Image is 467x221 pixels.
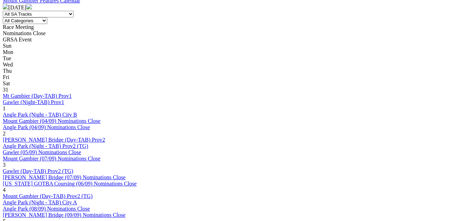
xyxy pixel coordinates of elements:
[3,93,72,99] a: Mt Gambier (Day-TAB) Prov1
[3,162,6,168] span: 3
[3,4,464,11] div: [DATE]
[3,43,464,49] div: Sun
[3,37,464,43] div: GRSA Event
[3,187,6,193] span: 4
[26,4,32,9] img: chevron-right-pager-white.svg
[3,181,137,187] a: [US_STATE] GOTBA Coursing (06/09) Nominations Close
[3,206,90,212] a: Angle Park (08/09) Nominations Close
[3,193,92,199] a: Mount Gambier (Day-TAB) Prov2 (TG)
[3,137,105,143] a: [PERSON_NAME] Bridge (Day-TAB) Prov2
[3,112,77,118] a: Angle Park (Night - TAB) City B
[3,68,464,74] div: Thu
[3,80,464,87] div: Sat
[3,143,88,149] a: Angle Park (Night - TAB) Prov2 (TG)
[3,174,126,180] a: [PERSON_NAME] Bridge (07/09) Nominations Close
[3,99,64,105] a: Gawler (Night-TAB) Prov1
[3,4,8,9] img: chevron-left-pager-white.svg
[3,105,6,111] span: 1
[3,55,464,62] div: Tue
[3,168,73,174] a: Gawler (Day-TAB) Prov2 (TG)
[3,30,464,37] div: Nominations Close
[3,199,77,205] a: Angle Park (Night - TAB) City A
[3,124,90,130] a: Angle Park (04/09) Nominations Close
[3,149,81,155] a: Gawler (05/09) Nominations Close
[3,87,8,93] span: 31
[3,49,464,55] div: Mon
[3,62,464,68] div: Wed
[3,212,126,218] a: [PERSON_NAME] Bridge (09/09) Nominations Close
[3,156,100,161] a: Mount Gambier (07/09) Nominations Close
[3,74,464,80] div: Fri
[3,118,100,124] a: Mount Gambier (04/09) Nominations Close
[3,24,464,30] div: Race Meeting
[3,131,6,136] span: 2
